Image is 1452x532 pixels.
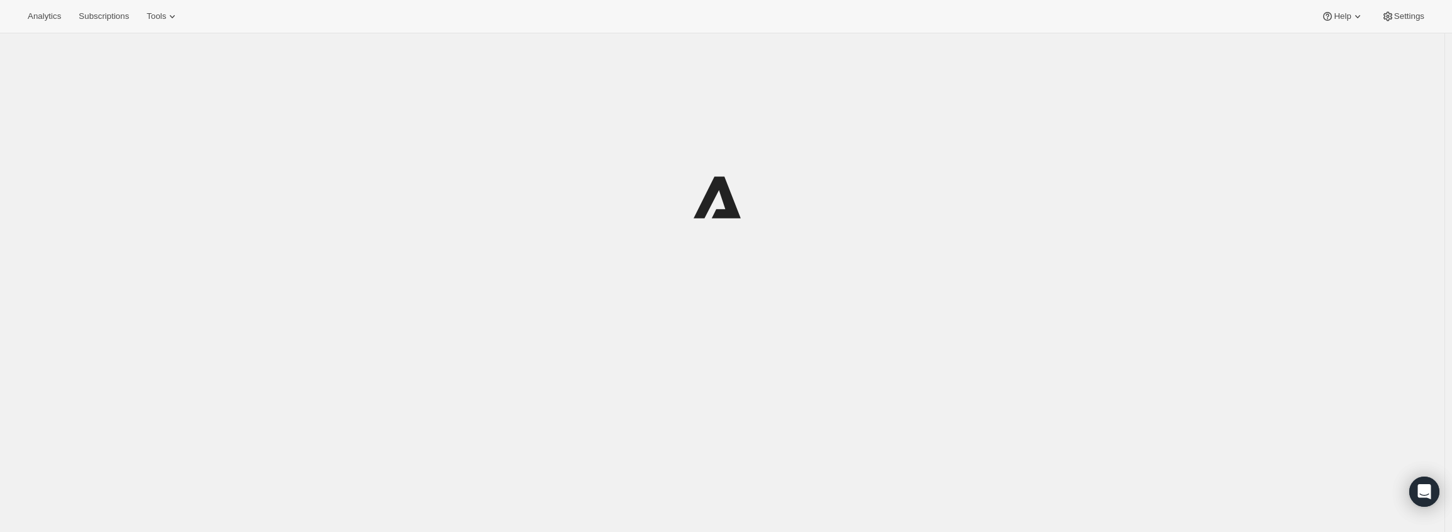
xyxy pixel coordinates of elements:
span: Subscriptions [79,11,129,21]
button: Tools [139,8,186,25]
button: Analytics [20,8,69,25]
button: Settings [1374,8,1432,25]
span: Analytics [28,11,61,21]
div: Open Intercom Messenger [1409,477,1439,507]
button: Subscriptions [71,8,136,25]
span: Settings [1394,11,1424,21]
button: Help [1314,8,1371,25]
span: Tools [147,11,166,21]
span: Help [1334,11,1351,21]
